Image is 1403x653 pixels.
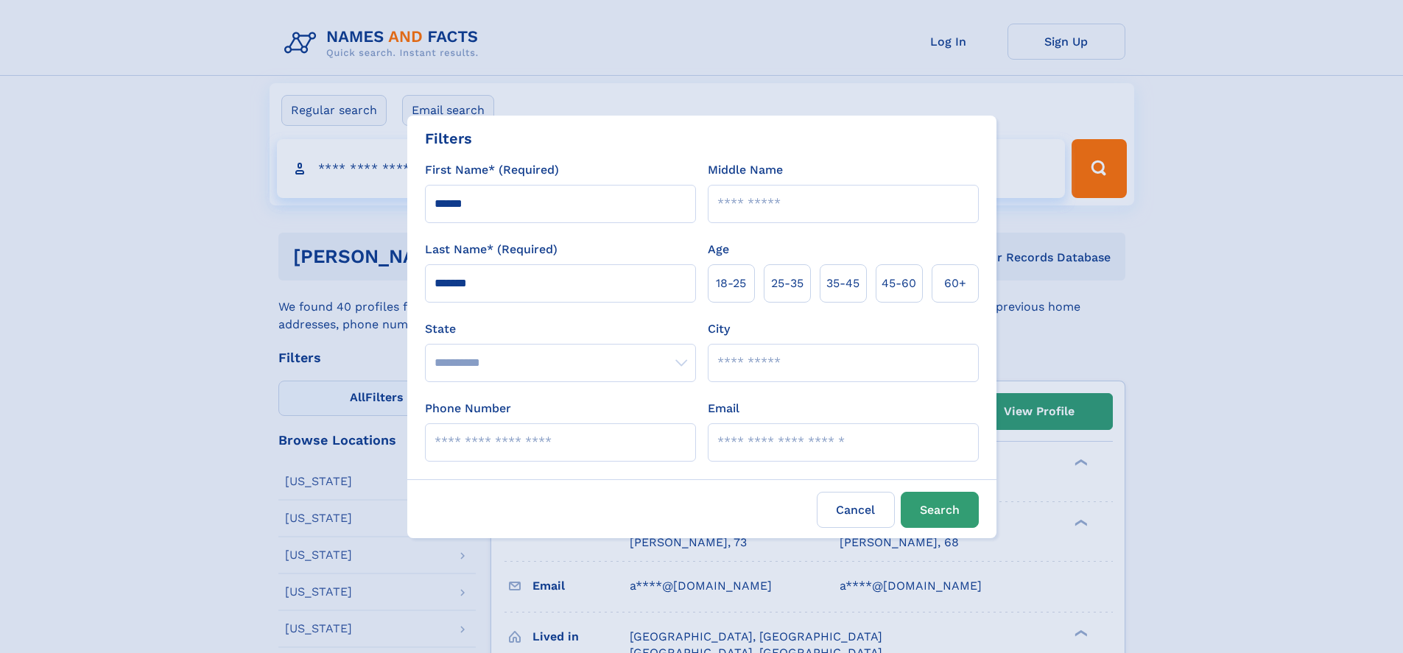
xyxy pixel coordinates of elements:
[425,241,558,258] label: Last Name* (Required)
[817,492,895,528] label: Cancel
[425,400,511,417] label: Phone Number
[708,241,729,258] label: Age
[708,161,783,179] label: Middle Name
[425,161,559,179] label: First Name* (Required)
[425,127,472,149] div: Filters
[708,320,730,338] label: City
[425,320,696,338] label: State
[716,275,746,292] span: 18‑25
[882,275,916,292] span: 45‑60
[771,275,804,292] span: 25‑35
[901,492,979,528] button: Search
[826,275,859,292] span: 35‑45
[944,275,966,292] span: 60+
[708,400,739,417] label: Email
